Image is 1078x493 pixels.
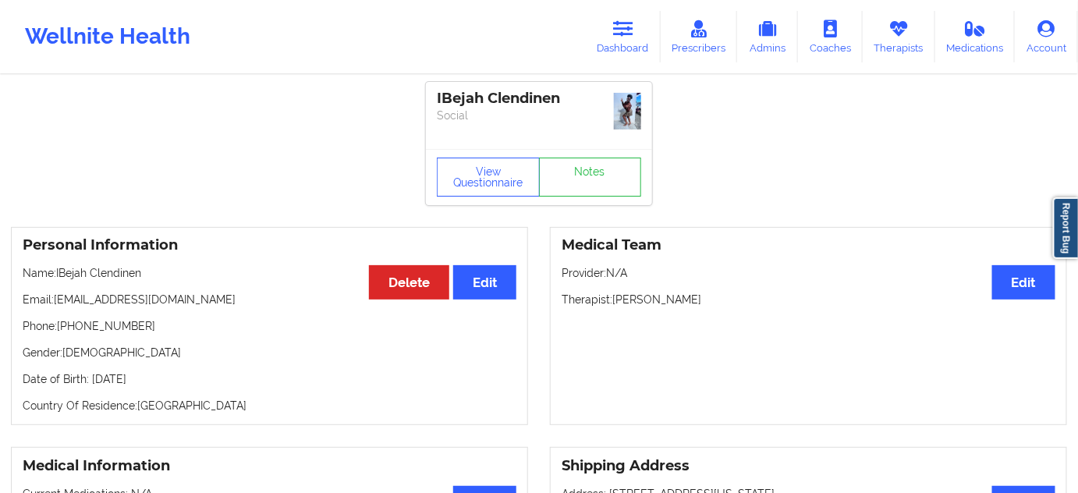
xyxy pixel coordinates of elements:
[453,265,516,299] button: Edit
[1053,197,1078,259] a: Report Bug
[23,265,516,281] p: Name: IBejah Clendinen
[23,318,516,334] p: Phone: [PHONE_NUMBER]
[863,11,935,62] a: Therapists
[23,398,516,413] p: Country Of Residence: [GEOGRAPHIC_DATA]
[661,11,738,62] a: Prescribers
[586,11,661,62] a: Dashboard
[539,158,642,197] a: Notes
[437,90,641,108] div: IBejah Clendinen
[437,108,641,123] p: Social
[935,11,1016,62] a: Medications
[992,265,1055,299] button: Edit
[798,11,863,62] a: Coaches
[369,265,449,299] button: Delete
[23,292,516,307] p: Email: [EMAIL_ADDRESS][DOMAIN_NAME]
[562,236,1055,254] h3: Medical Team
[562,457,1055,475] h3: Shipping Address
[437,158,540,197] button: View Questionnaire
[23,371,516,387] p: Date of Birth: [DATE]
[562,265,1055,281] p: Provider: N/A
[23,457,516,475] h3: Medical Information
[614,93,641,129] img: c734ae3e-ce4e-49f0-8e9a-29af84d870af_23CB0231-6393-41B0-831A-B23EA72454DB.png
[562,292,1055,307] p: Therapist: [PERSON_NAME]
[1015,11,1078,62] a: Account
[23,345,516,360] p: Gender: [DEMOGRAPHIC_DATA]
[737,11,798,62] a: Admins
[23,236,516,254] h3: Personal Information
